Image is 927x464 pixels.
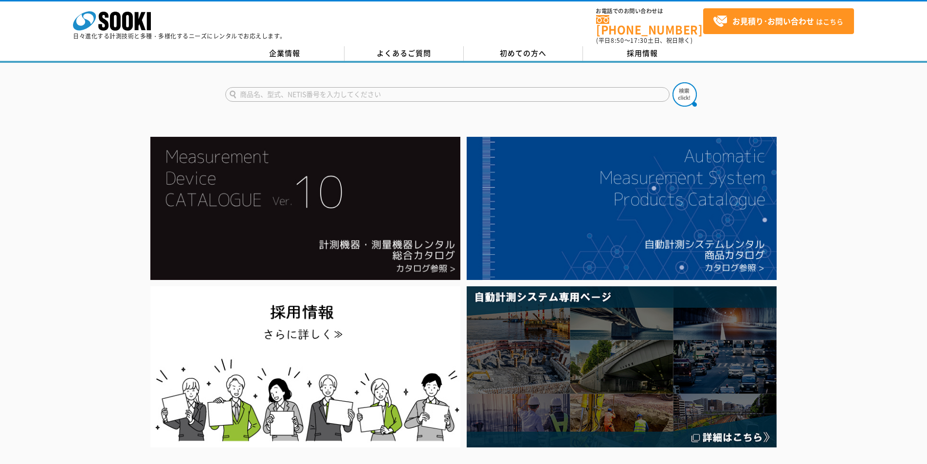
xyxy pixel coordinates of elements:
[464,46,583,61] a: 初めての方へ
[467,286,777,447] img: 自動計測システム専用ページ
[225,87,670,102] input: 商品名、型式、NETIS番号を入力してください
[732,15,814,27] strong: お見積り･お問い合わせ
[583,46,702,61] a: 採用情報
[150,286,460,447] img: SOOKI recruit
[73,33,286,39] p: 日々進化する計測技術と多種・多様化するニーズにレンタルでお応えします。
[345,46,464,61] a: よくあるご質問
[630,36,648,45] span: 17:30
[467,137,777,280] img: 自動計測システムカタログ
[150,137,460,280] img: Catalog Ver10
[673,82,697,107] img: btn_search.png
[596,8,703,14] span: お電話でのお問い合わせは
[703,8,854,34] a: お見積り･お問い合わせはこちら
[500,48,546,58] span: 初めての方へ
[611,36,624,45] span: 8:50
[713,14,843,29] span: はこちら
[596,15,703,35] a: [PHONE_NUMBER]
[596,36,692,45] span: (平日 ～ 土日、祝日除く)
[225,46,345,61] a: 企業情報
